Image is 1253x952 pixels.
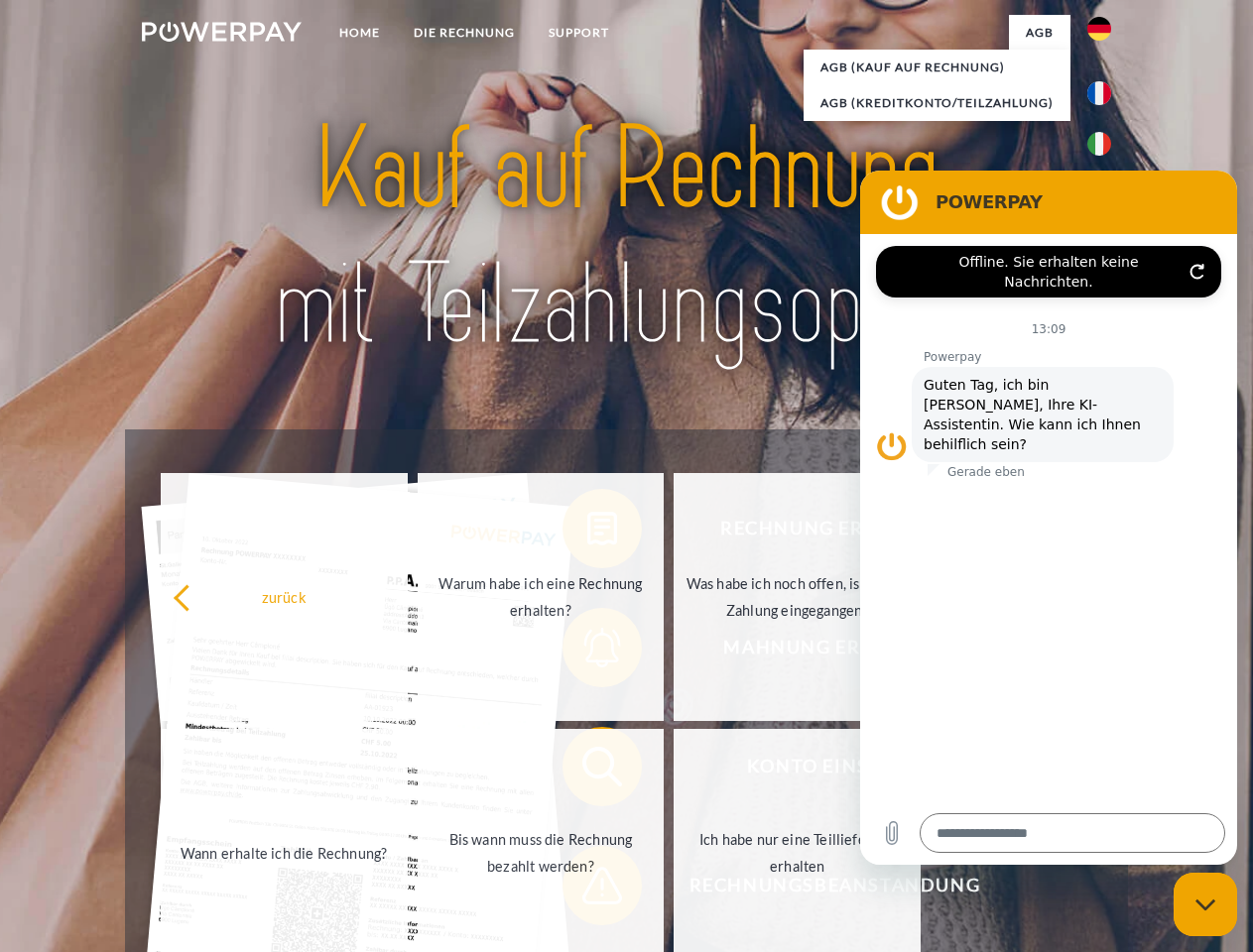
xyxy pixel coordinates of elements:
[1009,15,1070,51] a: agb
[1087,17,1111,41] img: de
[430,570,653,624] div: Warum habe ich eine Rechnung erhalten?
[1174,873,1237,936] iframe: Schaltfläche zum Öffnen des Messaging-Fensters; Konversation läuft
[173,839,396,866] div: Wann erhalte ich die Rechnung?
[674,473,921,721] a: Was habe ich noch offen, ist meine Zahlung eingegangen?
[686,826,909,880] div: Ich habe nur eine Teillieferung erhalten
[686,570,909,624] div: Was habe ich noch offen, ist meine Zahlung eingegangen?
[430,826,653,880] div: Bis wann muss die Rechnung bezahlt werden?
[142,22,302,42] img: logo-powerpay-white.svg
[322,15,397,51] a: Home
[1087,132,1111,156] img: it
[1087,81,1111,105] img: fr
[397,15,532,51] a: DIE RECHNUNG
[804,50,1070,85] a: AGB (Kauf auf Rechnung)
[804,85,1070,121] a: AGB (Kreditkonto/Teilzahlung)
[173,583,396,610] div: zurück
[532,15,626,51] a: SUPPORT
[189,95,1064,380] img: title-powerpay_de.svg
[860,171,1237,865] iframe: Messaging-Fenster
